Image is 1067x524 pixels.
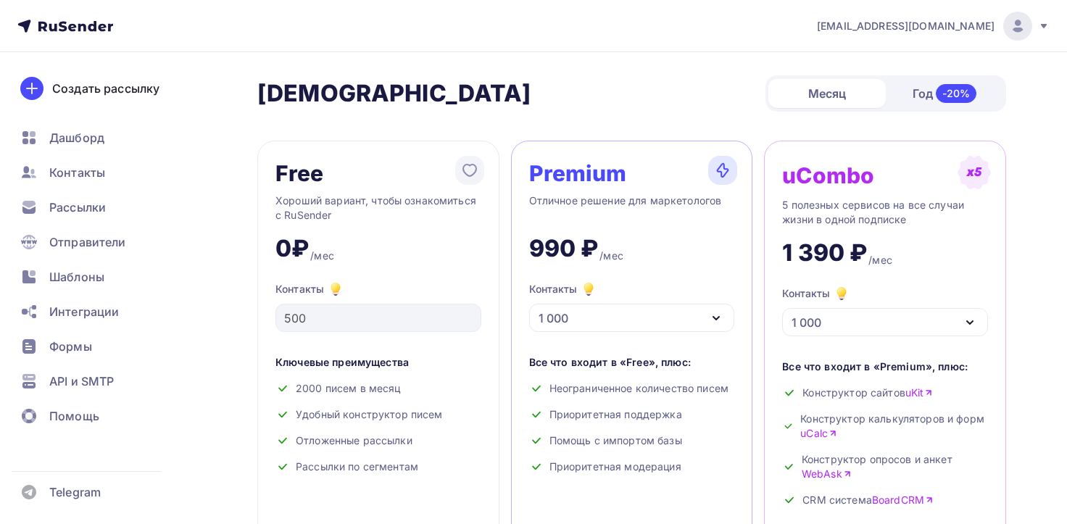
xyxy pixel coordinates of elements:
[905,386,934,400] a: uKit
[49,303,119,320] span: Интеграции
[868,253,892,267] div: /мес
[782,198,988,227] div: 5 полезных сервисов на все случаи жизни в одной подписке
[529,355,735,370] div: Все что входит в «Free», плюс:
[310,249,334,263] div: /мес
[802,467,852,481] a: WebAsk
[275,234,309,263] div: 0₽
[529,381,735,396] div: Неограниченное количество писем
[529,407,735,422] div: Приоритетная поддержка
[275,194,481,223] div: Хороший вариант, чтобы ознакомиться с RuSender
[539,309,568,327] div: 1 000
[529,280,735,332] button: Контакты 1 000
[49,407,99,425] span: Помощь
[12,193,184,222] a: Рассылки
[275,280,481,298] div: Контакты
[275,355,481,370] div: Ключевые преимущества
[12,158,184,187] a: Контакты
[768,79,886,108] div: Месяц
[529,459,735,474] div: Приоритетная модерация
[12,123,184,152] a: Дашборд
[802,386,933,400] span: Конструктор сайтов
[49,268,104,286] span: Шаблоны
[817,12,1050,41] a: [EMAIL_ADDRESS][DOMAIN_NAME]
[800,426,837,441] a: uCalc
[782,164,874,187] div: uCombo
[257,79,531,108] h2: [DEMOGRAPHIC_DATA]
[49,199,106,216] span: Рассылки
[49,338,92,355] span: Формы
[529,280,597,298] div: Контакты
[872,493,934,507] a: BoardCRM
[529,234,599,263] div: 990 ₽
[275,459,481,474] div: Рассылки по сегментам
[49,483,101,501] span: Telegram
[782,359,988,374] div: Все что входит в «Premium», плюс:
[782,285,988,336] button: Контакты 1 000
[52,80,159,97] div: Создать рассылку
[529,194,735,223] div: Отличное решение для маркетологов
[782,238,867,267] div: 1 390 ₽
[529,433,735,448] div: Помощь с импортом базы
[49,373,114,390] span: API и SMTP
[49,164,105,181] span: Контакты
[275,381,481,396] div: 2000 писем в месяц
[936,84,977,103] div: -20%
[12,262,184,291] a: Шаблоны
[800,412,988,441] span: Конструктор калькуляторов и форм
[49,233,126,251] span: Отправители
[802,493,934,507] span: CRM система
[49,129,104,146] span: Дашборд
[275,407,481,422] div: Удобный конструктор писем
[599,249,623,263] div: /мес
[792,314,821,331] div: 1 000
[12,228,184,257] a: Отправители
[817,19,995,33] span: [EMAIL_ADDRESS][DOMAIN_NAME]
[802,452,988,481] span: Конструктор опросов и анкет
[12,332,184,361] a: Формы
[275,433,481,448] div: Отложенные рассылки
[275,162,324,185] div: Free
[782,285,850,302] div: Контакты
[529,162,627,185] div: Premium
[886,78,1003,109] div: Год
